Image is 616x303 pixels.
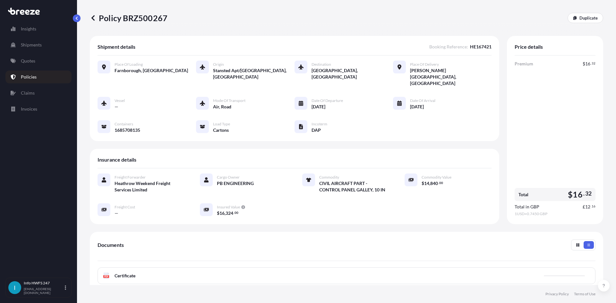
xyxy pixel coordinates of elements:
[583,205,585,209] span: £
[213,67,295,80] span: Stansted Apt/[GEOGRAPHIC_DATA], [GEOGRAPHIC_DATA]
[430,181,438,186] span: 840
[213,104,231,110] span: Air, Road
[5,71,72,83] a: Policies
[98,242,124,248] span: Documents
[217,175,240,180] span: Cargo Owner
[429,181,430,186] span: ,
[568,190,573,198] span: $
[115,180,184,193] span: Heathrow Weekend Freight Services Limited
[5,38,72,51] a: Shipments
[213,62,224,67] span: Origin
[234,212,234,214] span: .
[312,62,331,67] span: Destination
[312,122,327,127] span: Incoterm
[573,190,582,198] span: 16
[312,127,321,133] span: DAP
[579,15,598,21] p: Duplicate
[98,156,136,163] span: Insurance details
[213,127,229,133] span: Cartons
[5,55,72,67] a: Quotes
[592,205,595,207] span: 16
[319,175,339,180] span: Commodity
[515,211,595,216] span: 1 USD = 0.7450 GBP
[438,182,439,184] span: .
[115,62,143,67] span: Place of Loading
[98,44,135,50] span: Shipment details
[5,87,72,99] a: Claims
[115,210,118,216] span: —
[217,180,254,187] span: PB ENGINEERING
[585,192,592,196] span: 32
[312,98,343,103] span: Date of Departure
[213,98,245,103] span: Mode of Transport
[21,58,35,64] p: Quotes
[410,62,439,67] span: Place of Delivery
[213,122,230,127] span: Load Type
[422,181,424,186] span: $
[591,205,591,207] span: .
[115,205,135,210] span: Freight Cost
[439,182,443,184] span: 00
[21,42,42,48] p: Shipments
[5,103,72,115] a: Invoices
[429,44,468,50] span: Booking Reference :
[21,26,36,32] p: Insights
[312,104,325,110] span: [DATE]
[585,62,590,66] span: 16
[583,192,585,196] span: .
[219,211,225,215] span: 16
[115,127,140,133] span: 1685708135
[115,67,188,74] span: Farnborough, [GEOGRAPHIC_DATA]
[104,275,108,278] text: PDF
[312,67,393,80] span: [GEOGRAPHIC_DATA], [GEOGRAPHIC_DATA]
[24,281,64,286] p: Info HWFS 247
[225,211,226,215] span: ,
[115,122,133,127] span: Containers
[470,44,492,50] span: HE167421
[422,175,451,180] span: Commodity Value
[217,211,219,215] span: $
[583,62,585,66] span: $
[217,205,240,210] span: Insured Value
[5,22,72,35] a: Insights
[115,104,118,110] span: —
[592,62,595,64] span: 32
[235,212,238,214] span: 00
[115,98,125,103] span: Vessel
[21,74,37,80] p: Policies
[21,106,37,112] p: Invoices
[90,13,167,23] p: Policy BRZ500267
[115,175,146,180] span: Freight Forwarder
[515,61,533,67] span: Premium
[115,273,135,279] span: Certificate
[515,44,543,50] span: Price details
[545,291,569,297] a: Privacy Policy
[568,13,603,23] a: Duplicate
[410,104,424,110] span: [DATE]
[226,211,233,215] span: 324
[574,291,595,297] a: Terms of Use
[585,205,590,209] span: 12
[424,181,429,186] span: 14
[24,287,64,295] p: [EMAIL_ADDRESS][DOMAIN_NAME]
[410,67,492,87] span: [PERSON_NAME][GEOGRAPHIC_DATA], [GEOGRAPHIC_DATA]
[515,204,539,210] span: Total in GBP
[21,90,35,96] p: Claims
[319,180,389,193] span: CIVIL AIRCRAFT PART - CONTROL PANEL GALLEY, 10 IN
[591,62,591,64] span: .
[518,191,528,198] span: Total
[410,98,435,103] span: Date of Arrival
[14,284,16,291] span: I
